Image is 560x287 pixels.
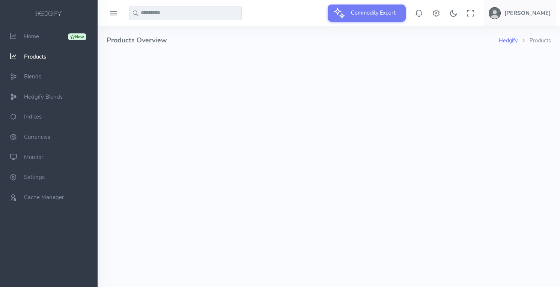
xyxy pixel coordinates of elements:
span: Cache Manager [24,194,64,201]
div: New [68,33,86,40]
span: Products [24,53,46,60]
span: Commodity Expert [346,5,400,21]
span: Home [24,33,39,40]
button: Commodity Expert [328,5,406,22]
span: Currencies [24,133,50,141]
h5: [PERSON_NAME] [504,10,551,16]
span: Indices [24,113,42,121]
span: Hedgify Blends [24,93,63,101]
a: Commodity Expert [328,9,406,17]
img: logo [34,10,63,18]
span: Monitor [24,153,43,161]
span: Blends [24,73,41,80]
a: Hedgify [499,37,518,44]
span: Settings [24,173,45,181]
img: user-image [489,7,501,19]
h4: Products Overview [107,26,499,54]
li: Products [518,37,551,45]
